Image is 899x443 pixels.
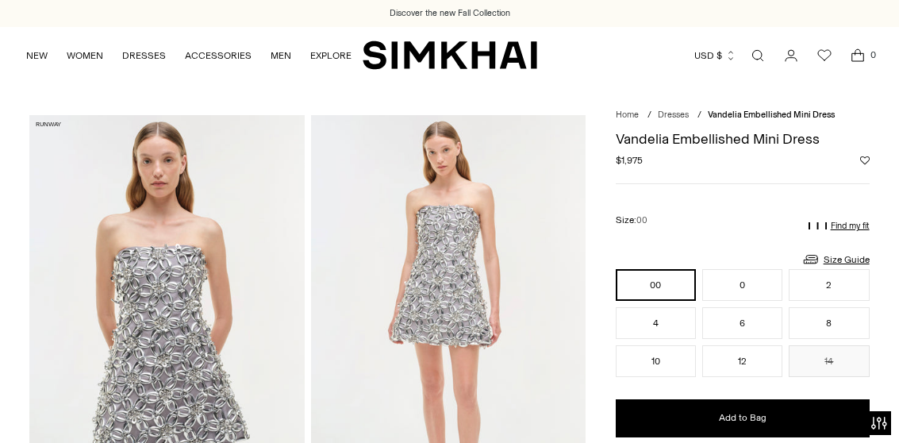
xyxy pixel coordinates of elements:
button: 00 [616,269,696,301]
span: Add to Bag [719,411,766,425]
label: Size: [616,213,647,228]
a: Discover the new Fall Collection [390,7,510,20]
a: Wishlist [809,40,840,71]
a: WOMEN [67,38,103,73]
button: 2 [789,269,869,301]
a: Home [616,110,639,120]
a: DRESSES [122,38,166,73]
button: Add to Bag [616,399,870,437]
button: USD $ [694,38,736,73]
div: / [697,109,701,122]
a: SIMKHAI [363,40,537,71]
a: Open cart modal [842,40,874,71]
span: 0 [866,48,880,62]
button: 8 [789,307,869,339]
a: Dresses [658,110,689,120]
a: EXPLORE [310,38,352,73]
button: 4 [616,307,696,339]
button: 6 [702,307,782,339]
a: Size Guide [801,249,870,269]
div: / [647,109,651,122]
button: 0 [702,269,782,301]
a: Go to the account page [775,40,807,71]
a: NEW [26,38,48,73]
a: ACCESSORIES [185,38,252,73]
button: 10 [616,345,696,377]
span: $1,975 [616,153,643,168]
a: MEN [271,38,291,73]
span: Vandelia Embellished Mini Dress [708,110,835,120]
nav: breadcrumbs [616,109,870,122]
span: 00 [636,215,647,225]
iframe: Sign Up via Text for Offers [13,383,159,430]
a: Open search modal [742,40,774,71]
button: 14 [789,345,869,377]
button: 12 [702,345,782,377]
button: Add to Wishlist [860,156,870,165]
iframe: Gorgias live chat messenger [820,368,883,427]
h1: Vandelia Embellished Mini Dress [616,132,870,146]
